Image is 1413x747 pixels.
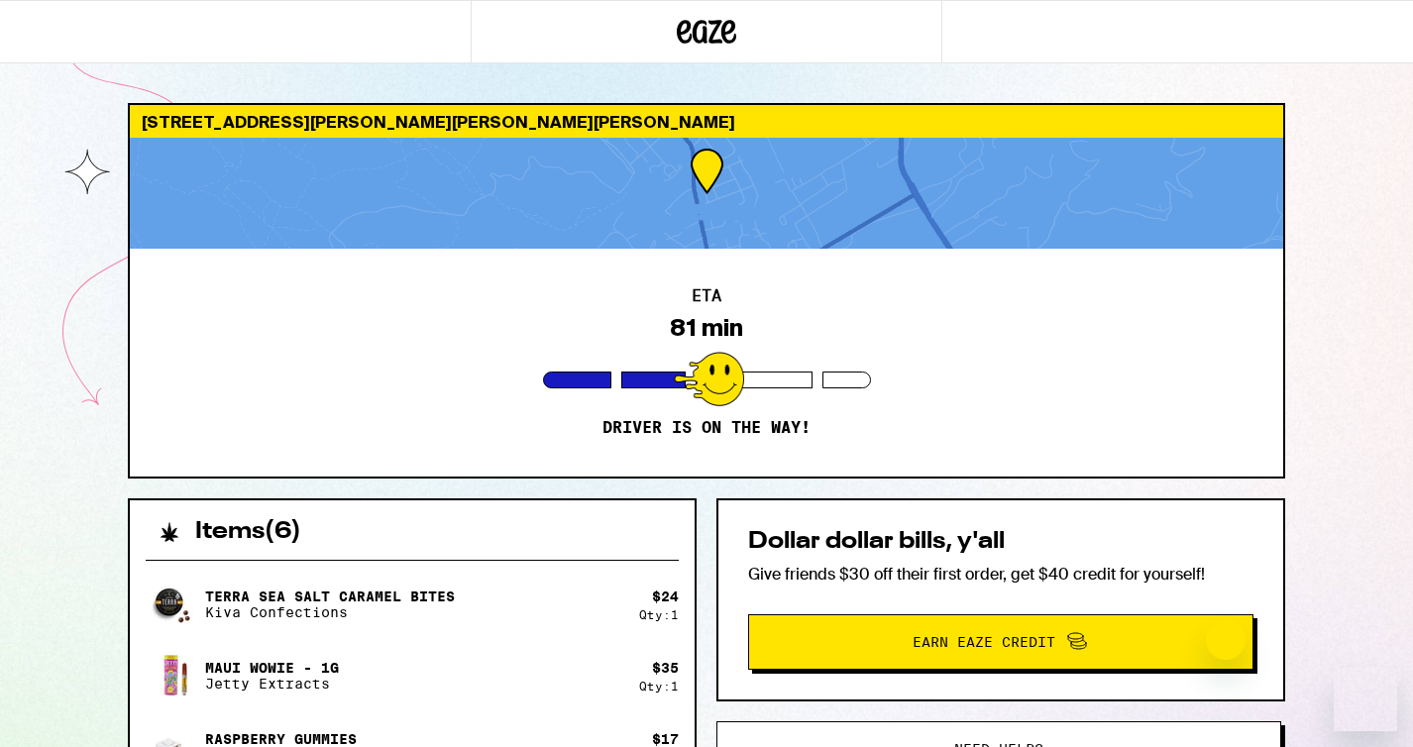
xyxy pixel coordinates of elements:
div: Qty: 1 [639,608,679,621]
p: Jetty Extracts [205,676,339,692]
div: Qty: 1 [639,680,679,693]
iframe: Button to launch messaging window [1334,668,1397,731]
h2: ETA [692,288,721,304]
h2: Items ( 6 ) [195,520,301,544]
p: Kiva Confections [205,604,455,620]
iframe: Close message [1206,620,1246,660]
h2: Dollar dollar bills, y'all [748,530,1253,554]
div: $ 24 [652,588,679,604]
div: $ 17 [652,731,679,747]
img: Maui Wowie - 1g [146,648,201,703]
span: Earn Eaze Credit [913,635,1055,649]
p: Maui Wowie - 1g [205,660,339,676]
div: [STREET_ADDRESS][PERSON_NAME][PERSON_NAME][PERSON_NAME] [130,105,1283,138]
div: 81 min [670,314,743,342]
img: Terra Sea Salt Caramel Bites [146,577,201,632]
div: $ 35 [652,660,679,676]
button: Earn Eaze Credit [748,614,1253,670]
p: Terra Sea Salt Caramel Bites [205,588,455,604]
p: Give friends $30 off their first order, get $40 credit for yourself! [748,564,1253,585]
p: Raspberry Gummies [205,731,357,747]
p: Driver is on the way! [602,418,811,438]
